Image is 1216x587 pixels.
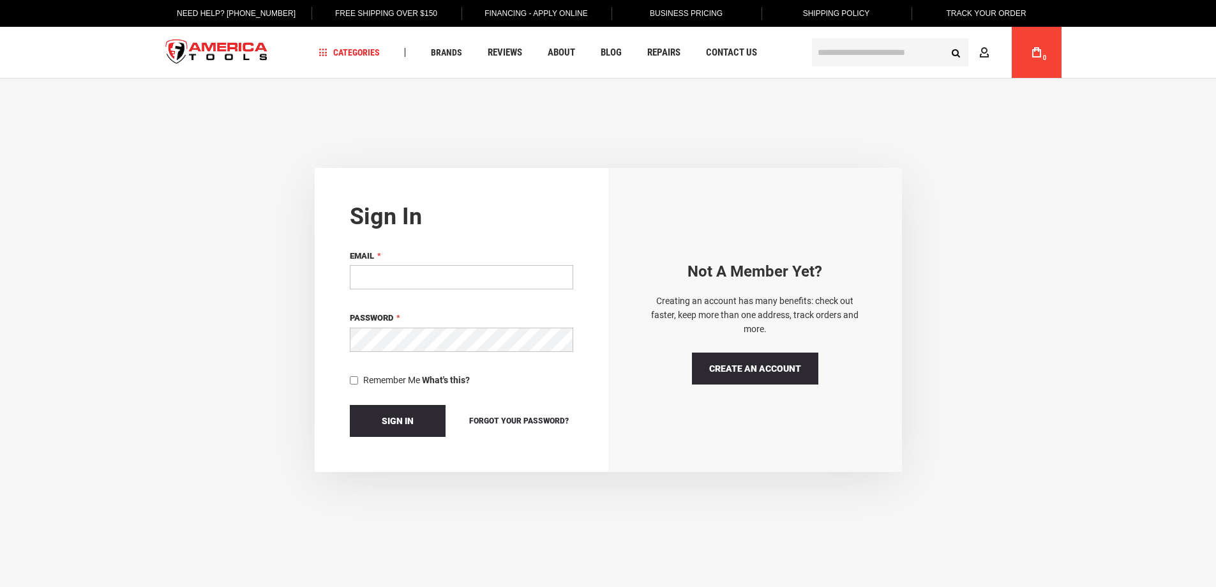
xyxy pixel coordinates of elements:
span: Password [350,313,393,323]
strong: What's this? [422,375,470,385]
a: About [542,44,581,61]
a: Forgot Your Password? [465,414,573,428]
span: Brands [431,48,462,57]
a: store logo [155,29,279,77]
span: Email [350,251,374,261]
span: Contact Us [706,48,757,57]
a: Reviews [482,44,528,61]
button: Search [944,40,968,65]
img: America Tools [155,29,279,77]
a: Categories [313,44,386,61]
a: Create an Account [692,353,818,385]
a: Repairs [642,44,686,61]
span: About [548,48,575,57]
span: Categories [319,48,380,57]
span: Shipping Policy [803,9,870,18]
span: Sign In [382,416,414,426]
p: Creating an account has many benefits: check out faster, keep more than one address, track orders... [643,294,867,337]
a: Blog [595,44,627,61]
span: 0 [1043,54,1047,61]
button: Sign In [350,405,446,437]
span: Forgot Your Password? [469,416,569,425]
a: 0 [1025,27,1049,78]
span: Reviews [488,48,522,57]
a: Contact Us [700,44,763,61]
strong: Not a Member yet? [687,263,822,280]
a: Brands [425,44,468,61]
span: Repairs [647,48,680,57]
strong: Sign in [350,203,422,230]
span: Remember Me [363,375,420,385]
span: Create an Account [709,363,801,374]
span: Blog [601,48,622,57]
